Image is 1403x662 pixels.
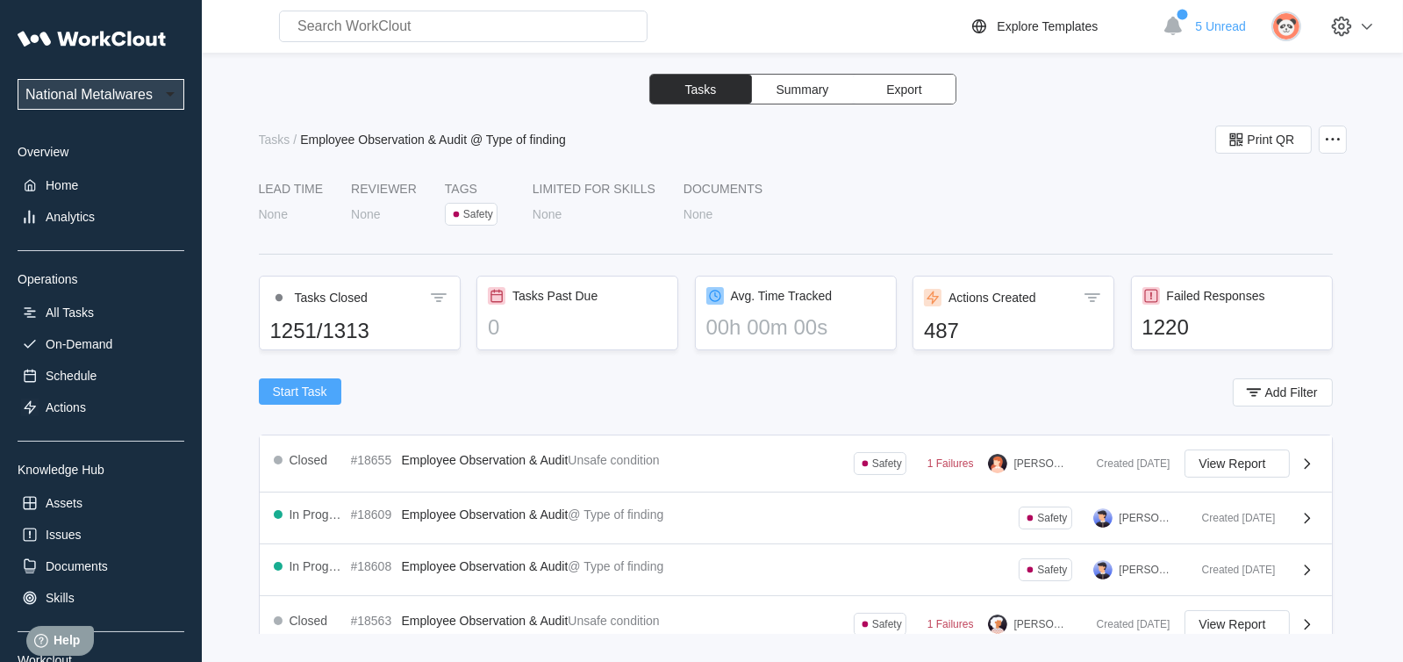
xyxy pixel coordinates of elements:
div: None [684,207,712,221]
div: #18655 [351,453,395,467]
div: Schedule [46,369,97,383]
span: Export [886,83,921,96]
img: user-5.png [1093,508,1113,528]
div: 0 [488,315,667,340]
mark: Unsafe condition [568,614,659,628]
button: Export [854,75,956,104]
div: Tasks Past Due [512,289,598,303]
div: Created [DATE] [1083,618,1170,630]
a: Explore Templates [969,16,1154,37]
button: Print QR [1215,126,1312,154]
span: Add Filter [1265,386,1318,399]
a: Documents [18,554,184,579]
div: None [533,207,562,221]
span: Summary [777,83,829,96]
span: View Report [1199,457,1266,470]
button: Add Filter [1233,378,1333,407]
div: Tasks Closed [295,291,368,305]
span: Tasks [685,83,717,96]
a: Home [18,173,184,198]
div: [PERSON_NAME] [1120,564,1174,576]
div: 1 Failures [927,457,974,470]
button: View Report [1185,610,1290,638]
div: All Tasks [46,306,94,320]
div: Failed Responses [1167,289,1265,303]
div: Knowledge Hub [18,463,184,477]
div: 1 Failures [927,618,974,630]
div: Created [DATE] [1188,512,1276,524]
a: Analytics [18,205,184,229]
div: Overview [18,145,184,159]
a: Skills [18,586,184,610]
div: Created [DATE] [1188,564,1276,576]
div: Documents [46,559,108,573]
div: Explore Templates [997,19,1098,33]
a: On-Demand [18,332,184,356]
div: Analytics [46,210,95,224]
div: #18608 [351,559,395,573]
img: user-2.png [988,454,1007,473]
a: Closed#18563Employee Observation & AuditUnsafe conditionSafety1 Failures[PERSON_NAME]Created [DAT... [260,596,1332,653]
div: 00h 00m 00s [706,315,885,340]
span: Employee Observation & Audit [402,559,569,573]
div: #18563 [351,614,395,628]
div: [PERSON_NAME] [1120,512,1174,524]
mark: @ Type of finding [568,507,663,522]
div: #18609 [351,507,395,522]
span: Employee Observation & Audit [402,507,569,522]
a: Actions [18,395,184,420]
div: Reviewer [351,182,417,196]
div: Tags [445,182,505,196]
img: user-5.png [1093,560,1113,579]
button: Tasks [650,75,752,104]
div: / [293,133,297,147]
span: View Report [1199,618,1266,630]
div: Assets [46,496,82,510]
div: 487 [924,319,1103,343]
img: user-4.png [988,615,1007,634]
div: [PERSON_NAME] [1014,618,1069,630]
div: Operations [18,272,184,286]
span: Start Task [273,385,327,398]
span: Employee Observation & Audit [402,614,569,628]
div: Created [DATE] [1083,457,1170,470]
div: [PERSON_NAME] [1014,457,1069,470]
div: On-Demand [46,337,112,351]
a: All Tasks [18,300,184,325]
a: Assets [18,491,184,515]
div: None [351,207,380,221]
div: LIMITED FOR SKILLS [533,182,655,196]
div: 1220 [1142,315,1321,340]
span: 5 Unread [1195,19,1246,33]
div: Safety [872,457,902,470]
mark: @ Type of finding [568,559,663,573]
span: Employee Observation & Audit [402,453,569,467]
div: Actions [46,400,86,414]
div: Skills [46,591,75,605]
div: LEAD TIME [259,182,324,196]
div: Avg. Time Tracked [731,289,833,303]
input: Search WorkClout [279,11,648,42]
div: In Progress [290,507,344,522]
span: Print QR [1248,133,1295,146]
a: Issues [18,522,184,547]
img: panda.png [1271,11,1301,41]
div: 1251/1313 [270,319,449,343]
div: Home [46,178,78,192]
div: Safety [463,208,493,220]
button: Start Task [259,378,341,405]
div: Issues [46,528,81,542]
div: In Progress [290,559,344,573]
mark: Unsafe condition [568,453,659,467]
a: Schedule [18,363,184,388]
div: Documents [684,182,762,196]
button: Summary [752,75,854,104]
div: None [259,207,288,221]
div: Actions Created [948,291,1036,305]
a: Closed#18655Employee Observation & AuditUnsafe conditionSafety1 Failures[PERSON_NAME]Created [DAT... [260,435,1332,493]
div: Safety [1037,564,1067,576]
button: View Report [1185,450,1290,478]
div: Safety [872,618,902,630]
div: Closed [290,614,328,628]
